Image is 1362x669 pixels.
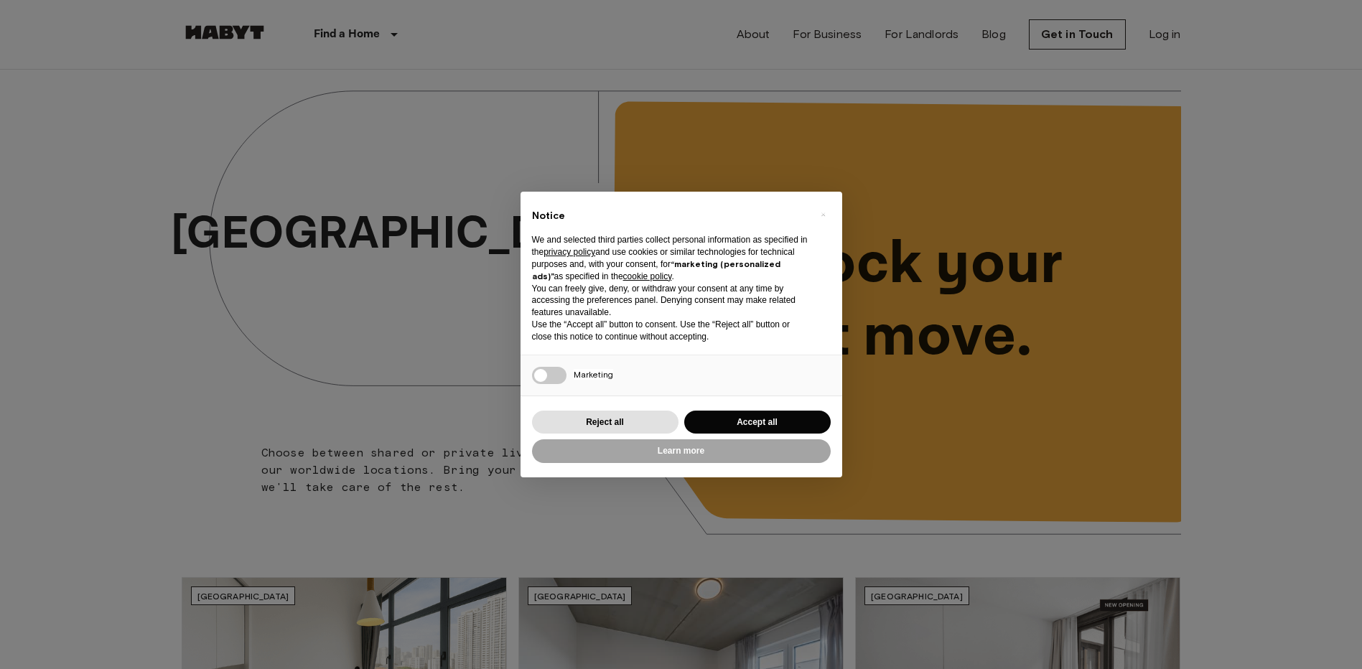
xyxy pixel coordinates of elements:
button: Reject all [532,411,678,434]
h2: Notice [532,209,808,223]
strong: “marketing (personalized ads)” [532,258,780,281]
button: Accept all [684,411,831,434]
button: Learn more [532,439,831,463]
p: You can freely give, deny, or withdraw your consent at any time by accessing the preferences pane... [532,283,808,319]
button: Close this notice [812,203,835,226]
span: Marketing [574,369,613,380]
a: privacy policy [544,247,595,257]
p: We and selected third parties collect personal information as specified in the and use cookies or... [532,234,808,282]
span: × [821,206,826,223]
a: cookie policy [623,271,672,281]
p: Use the “Accept all” button to consent. Use the “Reject all” button or close this notice to conti... [532,319,808,343]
